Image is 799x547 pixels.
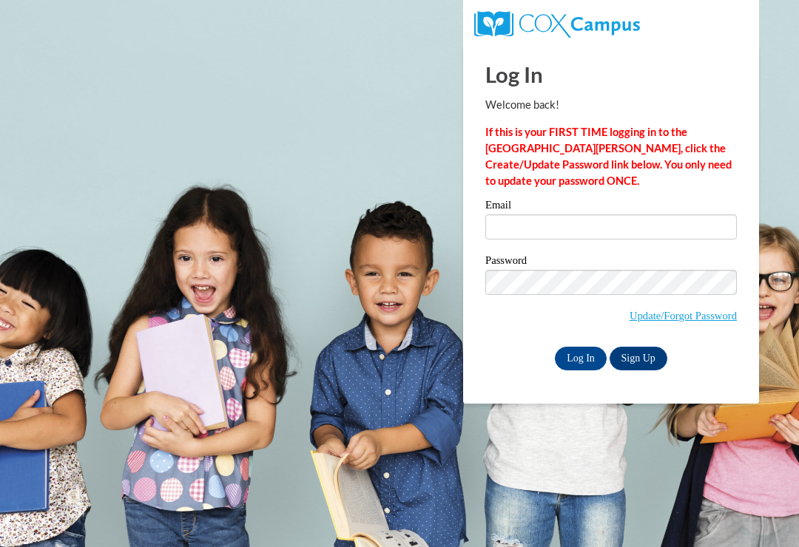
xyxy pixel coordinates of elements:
a: Sign Up [610,347,667,370]
a: Update/Forgot Password [630,310,737,322]
strong: If this is your FIRST TIME logging in to the [GEOGRAPHIC_DATA][PERSON_NAME], click the Create/Upd... [485,126,732,187]
img: COX Campus [474,11,640,38]
p: Welcome back! [485,97,737,113]
input: Log In [555,347,607,370]
label: Email [485,200,737,214]
label: Password [485,255,737,270]
iframe: Button to launch messaging window [740,488,787,535]
h1: Log In [485,59,737,89]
